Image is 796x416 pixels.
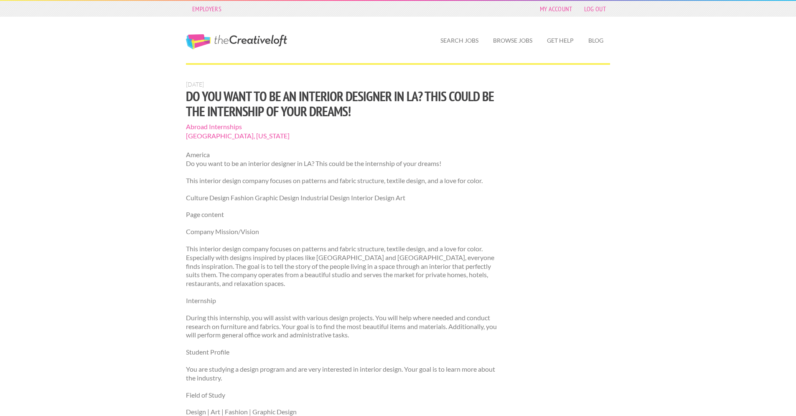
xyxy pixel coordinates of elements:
[186,122,501,131] span: Abroad Internships
[186,176,501,185] p: This interior design company focuses on patterns and fabric structure, textile design, and a love...
[186,131,501,140] span: [GEOGRAPHIC_DATA], [US_STATE]
[186,296,501,305] p: Internship
[582,31,610,50] a: Blog
[186,210,501,219] p: Page content
[434,31,485,50] a: Search Jobs
[186,89,501,119] h1: Do you want to be an interior designer in LA? This could be the internship of your dreams!
[186,348,501,357] p: Student Profile
[540,31,580,50] a: Get Help
[186,194,501,202] p: Culture Design Fashion Graphic Design Industrial Design Interior Design Art
[186,227,501,236] p: Company Mission/Vision
[186,151,501,168] p: America Do you want to be an interior designer in LA? This could be the internship of your dreams!
[186,81,204,88] span: [DATE]
[186,34,287,49] a: The Creative Loft
[186,365,501,383] p: You are studying a design program and are very interested in interior design. Your goal is to lea...
[536,3,577,15] a: My Account
[486,31,539,50] a: Browse Jobs
[186,314,501,339] p: During this internship, you will assist with various design projects. You will help where needed ...
[188,3,226,15] a: Employers
[580,3,610,15] a: Log Out
[186,391,501,400] p: Field of Study
[186,245,501,288] p: This interior design company focuses on patterns and fabric structure, textile design, and a love...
